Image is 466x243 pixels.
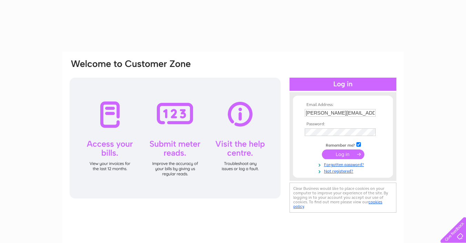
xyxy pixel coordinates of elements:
a: Forgotten password? [305,161,383,167]
input: Submit [322,149,364,159]
a: cookies policy [293,200,382,209]
th: Email Address: [303,103,383,107]
a: Not registered? [305,167,383,174]
th: Password: [303,122,383,127]
td: Remember me? [303,141,383,148]
div: Clear Business would like to place cookies on your computer to improve your experience of the sit... [290,183,396,213]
